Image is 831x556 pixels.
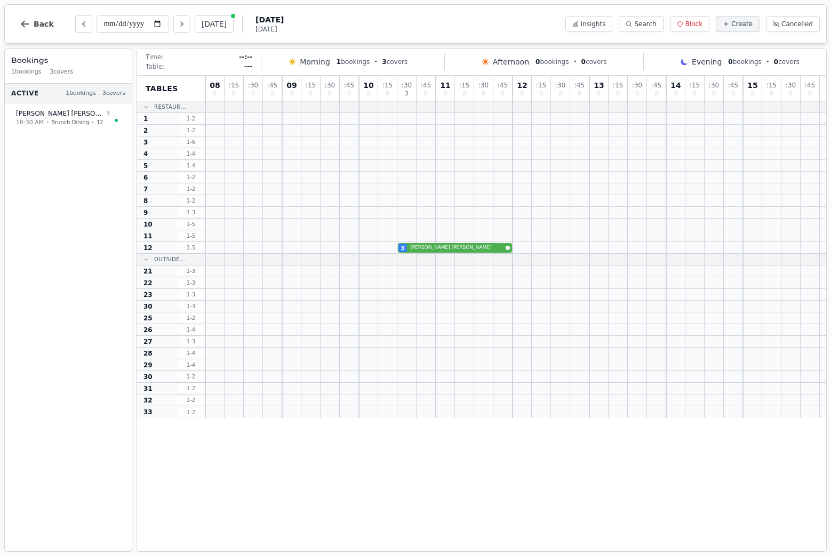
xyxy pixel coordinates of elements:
[255,14,284,25] span: [DATE]
[178,162,204,170] span: 1 - 4
[774,58,800,66] span: covers
[781,20,813,28] span: Cancelled
[178,267,204,275] span: 1 - 3
[267,82,277,88] span: : 45
[789,91,792,96] span: 0
[536,82,546,88] span: : 15
[146,83,178,94] span: Tables
[685,20,702,28] span: Block
[178,373,204,381] span: 1 - 2
[154,255,186,263] span: Outside...
[178,138,204,146] span: 1 - 6
[195,15,234,33] button: [DATE]
[786,82,796,88] span: : 30
[11,55,125,66] h3: Bookings
[178,408,204,416] span: 1 - 2
[766,58,770,66] span: •
[751,91,754,96] span: 0
[766,16,820,32] button: Cancelled
[498,82,508,88] span: : 45
[143,396,153,405] span: 32
[462,91,466,96] span: 0
[143,138,148,147] span: 3
[670,82,681,89] span: 14
[651,82,661,88] span: : 45
[805,82,815,88] span: : 45
[386,91,389,96] span: 0
[178,220,204,228] span: 1 - 5
[635,91,638,96] span: 0
[178,208,204,216] span: 1 - 3
[728,58,761,66] span: bookings
[325,82,335,88] span: : 30
[143,197,148,205] span: 8
[143,314,153,323] span: 25
[440,82,450,89] span: 11
[143,115,148,123] span: 1
[478,82,489,88] span: : 30
[619,16,663,32] button: Search
[578,91,581,96] span: 0
[154,103,186,111] span: Restaur...
[347,91,350,96] span: 0
[143,408,153,416] span: 33
[402,82,412,88] span: : 30
[178,396,204,404] span: 1 - 2
[674,91,677,96] span: 0
[239,53,252,61] span: --:--
[444,91,447,96] span: 0
[581,58,607,66] span: covers
[309,91,312,96] span: 0
[178,244,204,252] span: 1 - 5
[178,173,204,181] span: 1 - 2
[405,91,408,96] span: 3
[178,314,204,322] span: 1 - 2
[91,118,94,126] span: •
[178,337,204,345] span: 1 - 3
[75,15,92,33] button: Previous day
[143,220,153,229] span: 10
[565,16,613,32] button: Insights
[229,82,239,88] span: : 15
[290,91,293,96] span: 0
[693,91,696,96] span: 0
[178,361,204,369] span: 1 - 4
[143,384,153,393] span: 31
[251,91,254,96] span: 0
[143,150,148,158] span: 4
[616,91,619,96] span: 0
[421,82,431,88] span: : 45
[9,103,127,133] button: [PERSON_NAME] [PERSON_NAME]310:30 AM•Brunch Dining•12
[146,53,163,61] span: Time:
[632,82,642,88] span: : 30
[178,291,204,299] span: 1 - 3
[337,58,341,66] span: 1
[731,91,734,96] span: 0
[178,232,204,240] span: 1 - 5
[597,91,601,96] span: 0
[97,118,103,126] span: 12
[11,89,39,98] span: Active
[363,82,373,89] span: 10
[143,302,153,311] span: 30
[16,118,44,127] span: 10:30 AM
[374,58,378,66] span: •
[382,82,393,88] span: : 15
[731,20,753,28] span: Create
[459,82,469,88] span: : 15
[558,91,562,96] span: 0
[11,68,42,77] span: 1 bookings
[300,57,330,67] span: Morning
[337,58,370,66] span: bookings
[143,373,153,381] span: 30
[613,82,623,88] span: : 15
[482,91,485,96] span: 0
[382,58,407,66] span: covers
[143,267,153,276] span: 21
[143,185,148,194] span: 7
[634,20,656,28] span: Search
[766,82,777,88] span: : 15
[178,197,204,205] span: 1 - 2
[367,91,370,96] span: 0
[517,82,527,89] span: 12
